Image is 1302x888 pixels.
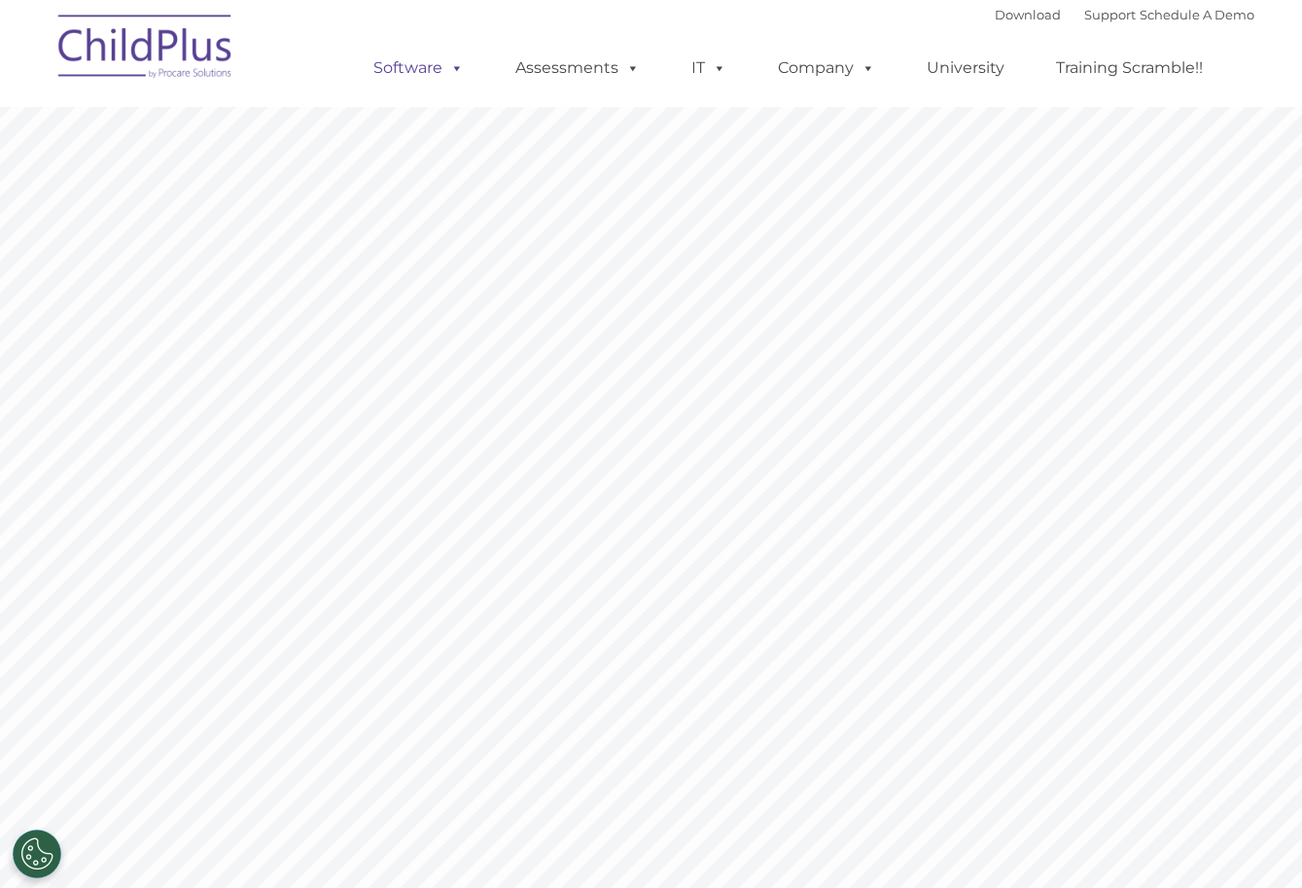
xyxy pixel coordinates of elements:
a: Assessments [496,49,659,88]
a: Schedule A Demo [1140,7,1254,22]
img: ChildPlus by Procare Solutions [49,1,243,98]
a: University [907,49,1024,88]
a: Support [1084,7,1136,22]
a: Company [758,49,895,88]
a: Software [354,49,483,88]
a: Training Scramble!! [1037,49,1222,88]
a: Download [995,7,1061,22]
a: IT [672,49,746,88]
button: Cookies Settings [13,830,61,878]
font: | [995,7,1254,22]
